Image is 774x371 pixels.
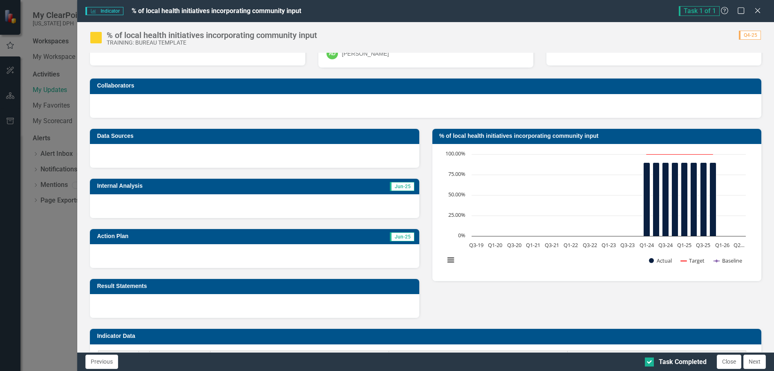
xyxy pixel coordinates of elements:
[342,49,389,58] div: [PERSON_NAME]
[507,241,521,249] text: Q3-20
[733,241,744,249] text: Q2…
[696,241,710,249] text: Q3-25
[681,257,705,264] button: Show Target
[714,257,743,264] button: Show Baseline
[85,7,123,15] span: Indicator
[709,163,716,236] path: Q4-25, 90. Actual.
[564,241,578,249] text: Q1-22
[458,232,465,239] text: 0%
[448,170,465,178] text: 75.00%
[97,133,415,139] h3: Data Sources
[715,241,729,249] text: Q1-26
[545,241,559,249] text: Q3-21
[690,163,697,236] path: Q2-25, 90. Actual.
[291,352,309,359] span: Actual
[677,241,691,249] text: Q1-25
[739,31,761,40] span: Q4-25
[476,153,714,156] g: Target, series 2 of 3. Line with 29 data points.
[671,163,678,236] path: Q4-24, 90. Actual.
[717,355,741,369] button: Close
[649,257,672,264] button: Show Actual
[97,183,301,189] h3: Internal Analysis
[659,358,707,367] div: Task Completed
[97,233,273,239] h3: Action Plan
[439,133,757,139] h3: % of local health initiatives incorporating community input
[662,163,669,236] path: Q3-24, 90. Actual.
[445,254,456,266] button: View chart menu, Chart
[327,48,338,59] div: AD
[602,241,616,249] text: Q1-23
[448,211,465,218] text: 25.00%
[743,355,766,369] button: Next
[441,150,753,273] div: Chart. Highcharts interactive chart.
[658,241,673,249] text: Q3-24
[390,232,414,241] span: Jun-25
[85,355,118,369] button: Previous
[97,83,757,89] h3: Collaborators
[653,163,659,236] path: Q2-24, 90. Actual.
[97,333,757,339] h3: Indicator Data
[448,191,465,198] text: 50.00%
[679,6,720,16] span: Task 1 of 1
[170,352,189,359] span: Status
[89,31,103,44] img: Caution
[488,241,502,249] text: Q1-20
[110,352,128,359] span: Period
[582,241,597,249] text: Q3-22
[644,352,669,359] span: Baseline
[107,31,317,40] div: % of local health initiatives incorporating community input
[107,40,317,46] div: TRAINING: BUREAU TEMPLATE
[97,283,415,289] h3: Result Statements
[620,241,635,249] text: Q3-23
[390,182,414,191] span: Jun-25
[643,163,650,236] path: Q1-24, 90. Actual.
[441,150,750,273] svg: Interactive chart
[526,241,540,249] text: Q1-21
[700,163,707,236] path: Q3-25, 90. Actual.
[132,7,301,15] span: % of local health initiatives incorporating community input
[639,241,654,249] text: Q1-24
[469,352,488,359] span: Target
[469,241,483,249] text: Q3-19
[681,163,687,236] path: Q1-25, 90. Actual.
[445,150,465,157] text: 100.00%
